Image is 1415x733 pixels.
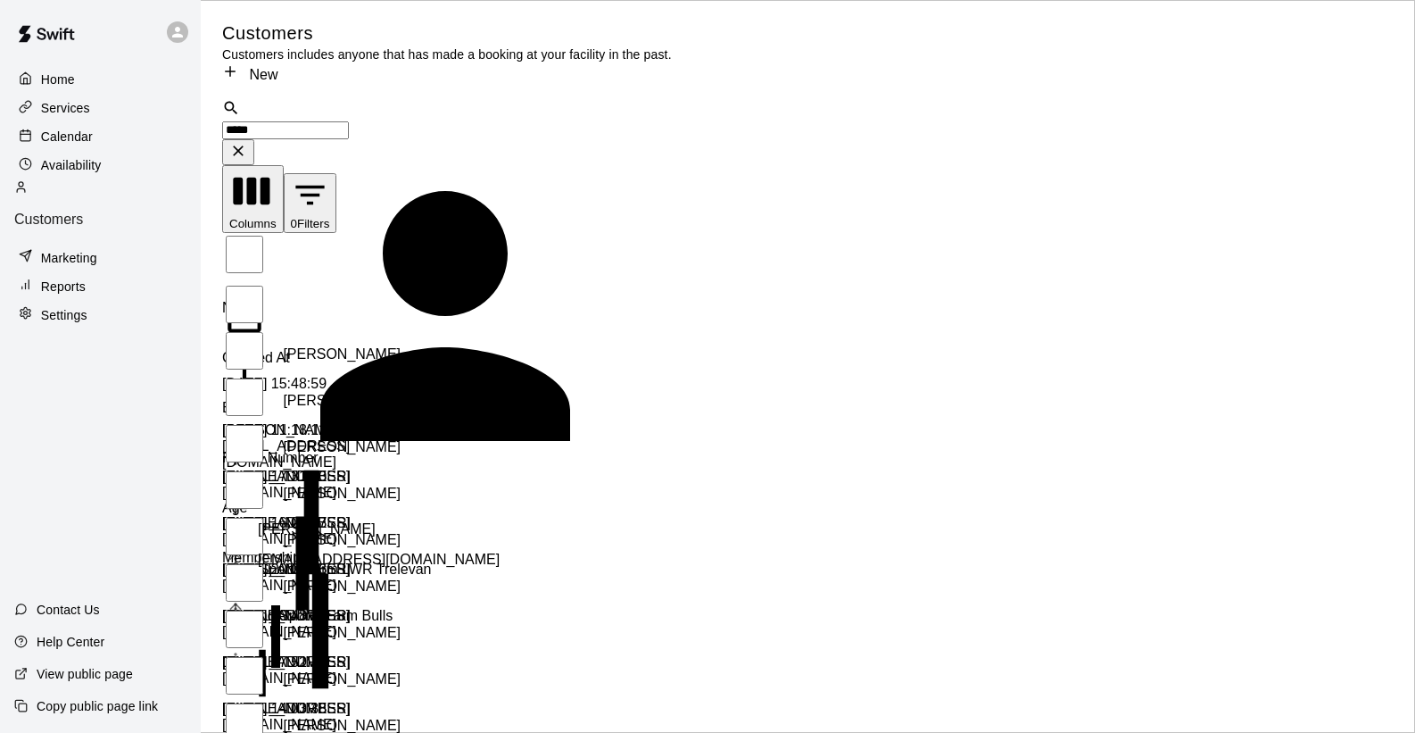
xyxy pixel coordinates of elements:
[226,657,263,695] input: Select row
[41,278,86,296] p: Reports
[37,601,100,619] p: Contact Us
[14,95,186,121] a: Services
[14,245,186,271] a: Marketing
[14,180,186,242] a: Customers
[41,249,97,267] p: Marketing
[222,562,401,611] div: [PERSON_NAME]
[222,654,383,671] div: 2025-08-04 07:52:19
[37,633,104,651] p: Help Center
[222,46,672,63] p: Customers includes anyone that has made a booking at your facility in the past.
[14,212,186,228] p: Customers
[222,608,490,624] div: 9U 2nd Sports Farm Bulls
[37,665,133,683] p: View public page
[14,152,186,179] a: Availability
[226,564,263,602] input: Select row
[226,332,263,370] input: Select row
[222,608,401,657] div: [PERSON_NAME]
[222,562,383,578] div: 2025-08-04 20:00:26
[222,654,401,704] div: [PERSON_NAME]
[226,236,263,273] input: Select all rows
[14,66,186,93] a: Home
[226,425,263,462] input: Select row
[226,379,263,416] input: Select row
[37,697,158,715] p: Copy public page link
[222,562,490,578] div: 12U Sports Farm LWR Trelevan
[258,552,500,567] span: [EMAIL_ADDRESS][DOMAIN_NAME]
[222,67,277,82] a: New
[222,608,383,624] div: 2025-08-04 10:48:19
[258,521,757,537] p: [PERSON_NAME]
[41,128,93,146] p: Calendar
[14,302,186,329] a: Settings
[226,611,263,648] input: Select row
[258,129,757,507] div: Davis Kilduff
[41,71,75,88] p: Home
[41,156,102,174] p: Availability
[222,21,672,46] h5: Customers
[226,471,263,509] input: Select row
[222,701,383,717] div: 2025-08-03 14:03:38
[41,99,90,117] p: Services
[222,99,1394,165] div: Search customers by name or email
[14,273,186,300] a: Reports
[41,306,87,324] p: Settings
[14,123,186,150] a: Calendar
[226,518,263,555] input: Select row
[14,180,186,228] div: Customers
[226,286,263,323] input: Select row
